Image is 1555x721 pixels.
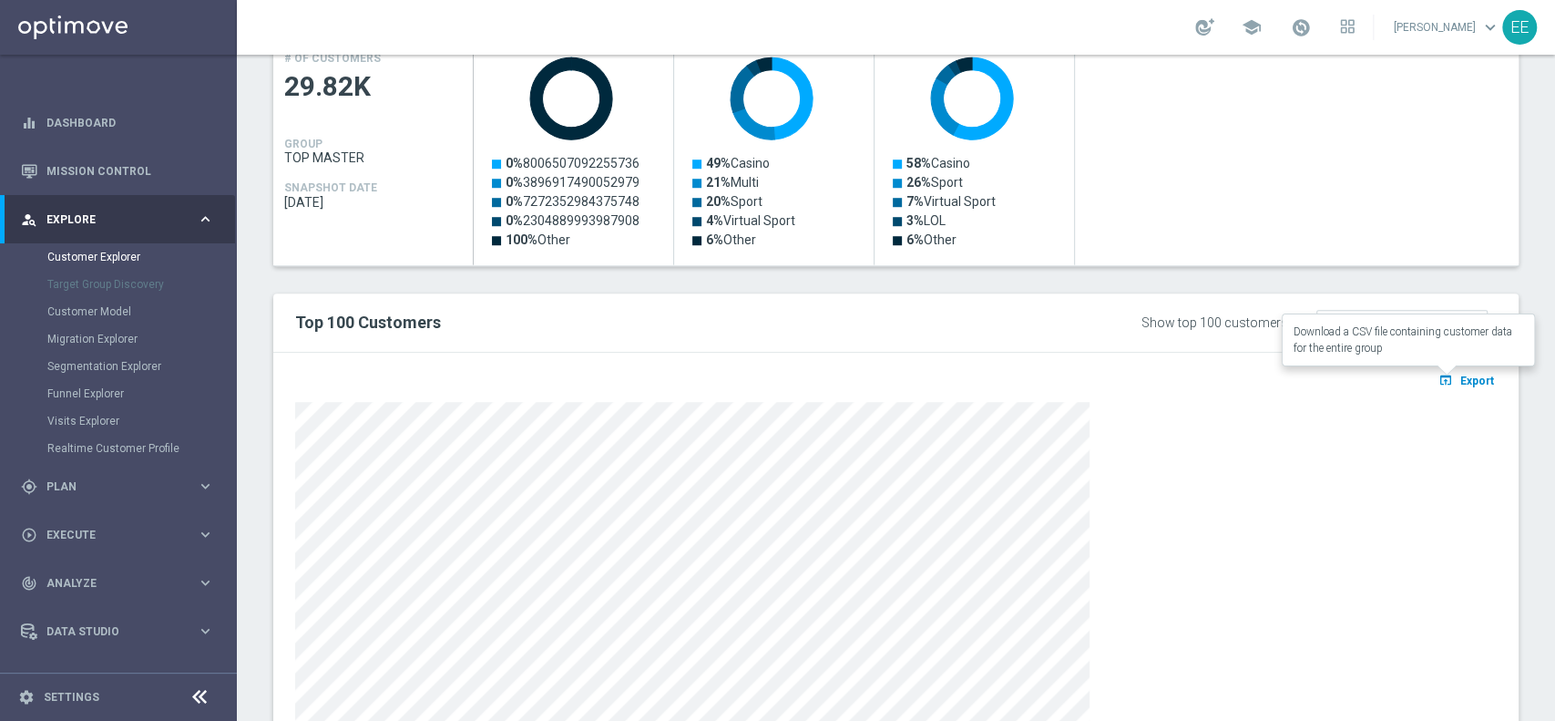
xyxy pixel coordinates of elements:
div: Mission Control [21,147,214,195]
i: lightbulb [21,672,37,688]
i: settings [18,689,35,706]
span: Execute [46,530,197,541]
a: Dashboard [46,98,214,147]
span: school [1242,17,1262,37]
tspan: 0% [506,175,523,190]
i: keyboard_arrow_right [197,211,214,228]
span: Analyze [46,578,197,589]
text: 2304889993987908 [506,213,639,228]
i: track_changes [21,575,37,592]
div: Segmentation Explorer [47,353,235,380]
text: Other [506,232,570,247]
button: gps_fixed Plan keyboard_arrow_right [20,479,215,494]
button: open_in_browser Export [1436,368,1497,392]
div: Explore [21,211,197,228]
i: equalizer [21,115,37,131]
tspan: 21% [706,175,731,190]
tspan: 0% [506,156,523,170]
h4: # OF CUSTOMERS [284,52,381,65]
i: keyboard_arrow_right [197,574,214,592]
div: Dashboard [21,98,214,147]
button: Data Studio keyboard_arrow_right [20,624,215,639]
text: Sport [706,194,762,209]
span: Plan [46,481,197,492]
div: EE [1502,10,1537,45]
tspan: 6% [706,232,723,247]
tspan: 49% [706,156,731,170]
text: 7272352984375748 [506,194,639,209]
a: [PERSON_NAME]keyboard_arrow_down [1392,14,1502,41]
div: Funnel Explorer [47,380,235,407]
a: Realtime Customer Profile [47,441,189,456]
i: play_circle_outline [21,527,37,543]
div: Show top 100 customers by [1141,315,1304,331]
tspan: 26% [906,175,931,190]
button: track_changes Analyze keyboard_arrow_right [20,576,215,591]
i: person_search [21,211,37,228]
text: LOL [906,213,946,228]
text: Sport [906,175,963,190]
a: Customer Explorer [47,250,189,264]
tspan: 3% [906,213,924,228]
tspan: 7% [906,194,924,209]
div: Press SPACE to select this row. [273,42,474,265]
div: Customer Explorer [47,243,235,271]
tspan: 0% [506,194,523,209]
a: Funnel Explorer [47,386,189,401]
a: Visits Explorer [47,414,189,428]
a: Customer Model [47,304,189,319]
span: keyboard_arrow_down [1480,17,1500,37]
a: Settings [44,692,99,703]
text: Casino [906,156,970,170]
tspan: 0% [506,213,523,228]
i: open_in_browser [1438,373,1458,387]
a: Optibot [46,655,190,704]
h2: Top 100 Customers [295,312,985,334]
tspan: 4% [706,213,723,228]
span: Explore [46,214,197,225]
text: 3896917490052979 [506,175,639,190]
tspan: 6% [906,232,924,247]
div: Visits Explorer [47,407,235,435]
text: Virtual Sport [906,194,996,209]
tspan: 100% [506,232,537,247]
text: Virtual Sport [706,213,795,228]
button: equalizer Dashboard [20,116,215,130]
div: Migration Explorer [47,325,235,353]
text: Casino [706,156,770,170]
div: Analyze [21,575,197,592]
div: Target Group Discovery [47,271,235,298]
i: keyboard_arrow_right [197,478,214,495]
span: Data Studio [46,626,197,637]
span: Export [1460,375,1494,387]
a: Migration Explorer [47,332,189,346]
div: Realtime Customer Profile [47,435,235,462]
text: 8006507092255736 [506,156,639,170]
tspan: 58% [906,156,931,170]
button: play_circle_outline Execute keyboard_arrow_right [20,528,215,542]
h4: GROUP [284,138,322,150]
button: Mission Control [20,164,215,179]
span: TOP MASTER [284,150,463,165]
div: Press SPACE to select this row. [474,42,1075,265]
div: Plan [21,479,197,495]
tspan: 20% [706,194,731,209]
button: person_search Explore keyboard_arrow_right [20,212,215,227]
div: Data Studio [21,623,197,640]
a: Mission Control [46,147,214,195]
i: keyboard_arrow_right [197,623,214,640]
div: Optibot [21,655,214,704]
text: Other [706,232,756,247]
a: Segmentation Explorer [47,359,189,374]
h4: SNAPSHOT DATE [284,181,377,194]
i: keyboard_arrow_right [197,526,214,543]
text: Multi [706,175,759,190]
span: 29.82K [284,69,463,105]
